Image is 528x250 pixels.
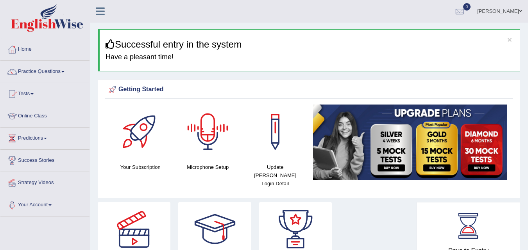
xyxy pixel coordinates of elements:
span: 0 [463,3,471,11]
div: Getting Started [107,84,511,96]
a: Practice Questions [0,61,89,80]
h4: Your Subscription [111,163,170,171]
a: Strategy Videos [0,172,89,191]
h4: Microphone Setup [178,163,238,171]
button: × [507,35,512,44]
a: Predictions [0,128,89,147]
h3: Successful entry in the system [106,39,514,50]
h4: Update [PERSON_NAME] Login Detail [245,163,305,188]
a: Online Class [0,105,89,125]
a: Your Account [0,194,89,214]
img: small5.jpg [313,105,508,180]
a: Success Stories [0,150,89,169]
a: Tests [0,83,89,103]
h4: Have a pleasant time! [106,53,514,61]
a: Home [0,39,89,58]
